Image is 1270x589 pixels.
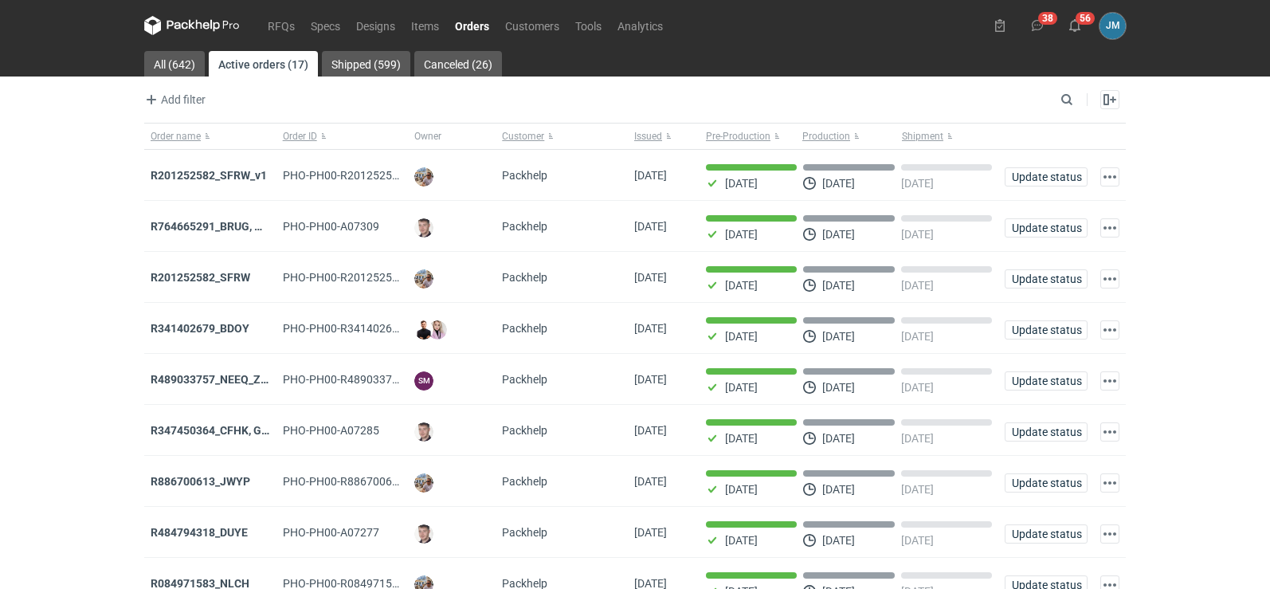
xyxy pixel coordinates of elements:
span: Pre-Production [706,130,770,143]
button: Update status [1005,218,1088,238]
span: 24/09/2025 [634,526,667,539]
svg: Packhelp Pro [144,16,240,35]
button: Actions [1100,371,1119,391]
p: [DATE] [901,177,934,190]
span: Add filter [142,90,206,109]
button: Update status [1005,167,1088,187]
button: Order ID [276,124,409,149]
strong: R484794318_DUYE [151,526,248,539]
div: Joanna Myślak [1099,13,1126,39]
p: [DATE] [901,279,934,292]
figcaption: SM [414,371,433,391]
button: Shipment [899,124,998,149]
span: Issued [634,130,662,143]
a: R489033757_NEEQ_ZVYP_WVPK_PHVG_SDDZ_GAYC [151,373,420,386]
p: [DATE] [822,177,855,190]
img: Michał Palasek [414,473,433,493]
span: PHO-PH00-A07285 [283,424,379,437]
span: 29/09/2025 [634,373,667,386]
span: Update status [1012,324,1080,336]
span: Packhelp [502,220,547,233]
span: Packhelp [502,271,547,284]
span: PHO-PH00-A07277 [283,526,379,539]
a: R341402679_BDOY [151,322,249,335]
a: Designs [348,16,403,35]
span: Update status [1012,477,1080,489]
a: R886700613_JWYP [151,475,250,488]
button: Update status [1005,473,1088,493]
span: PHO-PH00-R341402679_BDOY [283,322,438,335]
span: Update status [1012,426,1080,438]
span: Shipment [902,130,943,143]
p: [DATE] [725,534,758,547]
span: Update status [1012,171,1080,183]
p: [DATE] [822,228,855,241]
p: [DATE] [901,381,934,394]
strong: R201252582_SFRW_v1 [151,169,267,182]
p: [DATE] [901,483,934,496]
p: [DATE] [725,228,758,241]
p: [DATE] [822,330,855,343]
span: PHO-PH00-R489033757_NEEQ_ZVYP_WVPK_PHVG_SDDZ_GAYC [283,373,606,386]
p: [DATE] [822,381,855,394]
p: [DATE] [901,228,934,241]
a: Active orders (17) [209,51,318,77]
button: Customer [496,124,628,149]
span: Owner [414,130,441,143]
p: [DATE] [725,483,758,496]
strong: R764665291_BRUG, HPRK [151,220,284,233]
span: Production [802,130,850,143]
span: Update status [1012,222,1080,234]
button: Production [799,124,899,149]
span: 29/09/2025 [634,322,667,335]
a: Specs [303,16,348,35]
span: Order ID [283,130,317,143]
p: [DATE] [725,177,758,190]
span: 01/10/2025 [634,169,667,182]
a: All (642) [144,51,205,77]
button: 56 [1062,13,1088,38]
p: [DATE] [822,279,855,292]
p: [DATE] [822,432,855,445]
span: Update status [1012,375,1080,387]
span: Update status [1012,273,1080,285]
button: Update status [1005,422,1088,442]
span: PHO-PH00-A07309 [283,220,379,233]
p: [DATE] [901,534,934,547]
button: Issued [628,124,700,149]
button: Actions [1100,218,1119,238]
button: Actions [1100,167,1119,187]
span: Packhelp [502,424,547,437]
input: Search [1057,90,1108,109]
button: Update status [1005,320,1088,340]
a: Canceled (26) [414,51,502,77]
button: Add filter [141,90,206,109]
span: Packhelp [502,169,547,182]
span: Packhelp [502,322,547,335]
button: Pre-Production [700,124,799,149]
span: Packhelp [502,526,547,539]
a: RFQs [260,16,303,35]
span: PHO-PH00-R201252582_SFRW_V1 [283,169,457,182]
strong: R201252582_SFRW [151,271,250,284]
span: Packhelp [502,373,547,386]
figcaption: JM [1099,13,1126,39]
span: 30/09/2025 [634,271,667,284]
p: [DATE] [822,483,855,496]
a: Analytics [610,16,671,35]
p: [DATE] [901,432,934,445]
span: Packhelp [502,475,547,488]
span: Update status [1012,528,1080,540]
button: Actions [1100,422,1119,442]
p: [DATE] [725,381,758,394]
img: Tomasz Kubiak [414,320,433,340]
p: [DATE] [822,534,855,547]
span: 01/10/2025 [634,220,667,233]
button: Order name [144,124,276,149]
img: Michał Palasek [414,269,433,289]
img: Maciej Sikora [414,218,433,238]
a: Customers [497,16,567,35]
a: R347450364_CFHK, GKSJ [151,424,282,437]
